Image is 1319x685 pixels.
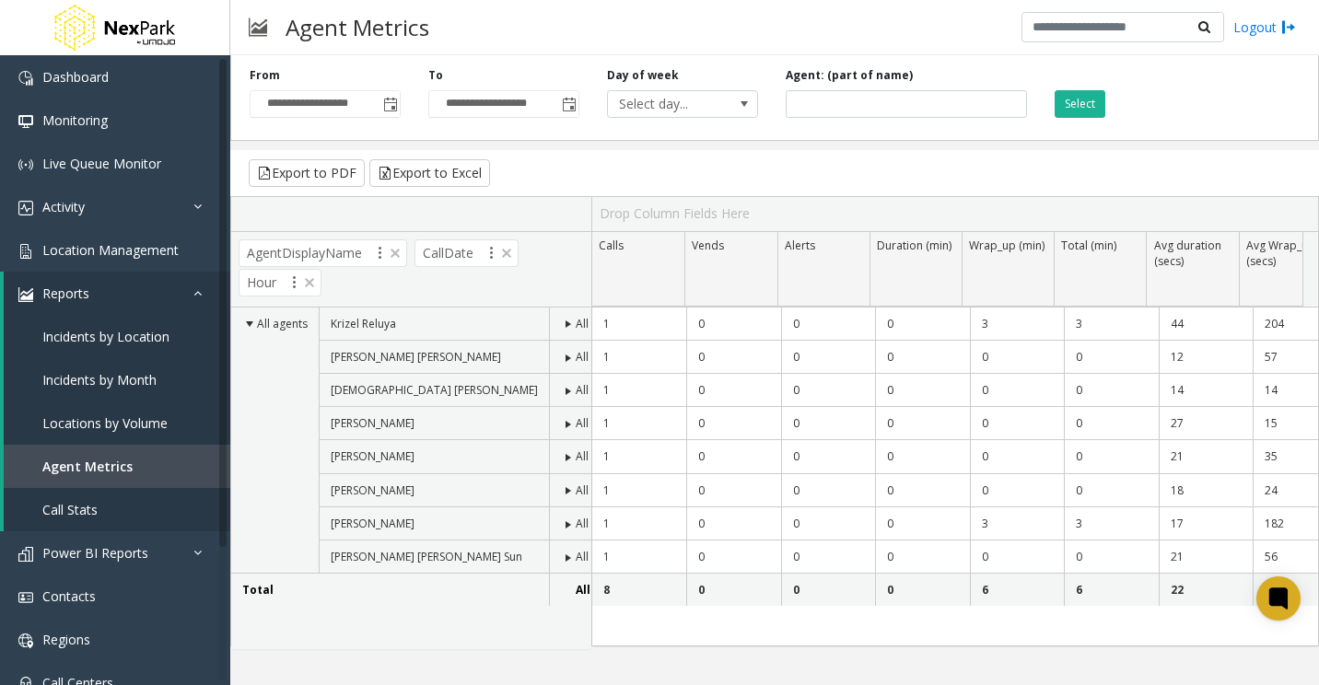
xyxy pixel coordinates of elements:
td: 3 [970,507,1064,540]
span: All dates [576,415,621,431]
img: 'icon' [18,71,33,86]
span: Power BI Reports [42,544,148,562]
span: Call Stats [42,501,98,518]
img: pageIcon [249,5,267,50]
td: 0 [781,308,875,341]
td: 1 [592,341,686,374]
label: Agent: (part of name) [786,67,913,84]
td: 44 [1159,308,1253,341]
span: [PERSON_NAME] [PERSON_NAME] [331,349,501,365]
span: Total [242,582,274,598]
td: 0 [1064,474,1158,507]
td: 0 [686,474,780,507]
td: 18 [1159,474,1253,507]
span: Dashboard [42,68,109,86]
span: Drop Column Fields Here [600,204,750,222]
td: 0 [1064,540,1158,574]
span: Monitoring [42,111,108,129]
td: 0 [686,407,780,440]
td: 12 [1159,341,1253,374]
td: 1 [592,374,686,407]
span: AgentDisplayName [239,239,407,267]
td: 0 [781,374,875,407]
span: Incidents by Location [42,328,169,345]
span: Krizel Reluya [331,316,396,331]
h3: Agent Metrics [276,5,438,50]
span: [PERSON_NAME] [331,448,414,464]
td: 0 [781,540,875,574]
span: Agent Metrics [42,458,133,475]
span: Avg Wrap_up (secs) [1246,238,1315,269]
span: Reports [42,284,89,302]
td: 0 [686,341,780,374]
td: 0 [970,440,1064,473]
td: 0 [970,474,1064,507]
span: Select day... [608,91,728,117]
span: Toggle popup [379,91,400,117]
label: To [428,67,443,84]
button: Export to Excel [369,159,490,187]
a: Incidents by Location [4,315,230,358]
span: All agents [257,316,308,331]
td: 0 [875,341,969,374]
td: 3 [1064,308,1158,341]
img: 'icon' [18,201,33,215]
td: 0 [970,374,1064,407]
img: 'icon' [18,287,33,302]
td: 0 [1064,440,1158,473]
span: [DEMOGRAPHIC_DATA] [PERSON_NAME] [331,382,538,398]
td: 8 [592,574,686,606]
td: 0 [686,308,780,341]
span: All dates [576,516,621,531]
td: 0 [970,540,1064,574]
span: All dates [576,316,621,331]
span: Total (min) [1061,238,1116,253]
td: 17 [1159,507,1253,540]
span: Toggle popup [558,91,578,117]
td: 0 [970,341,1064,374]
a: Logout [1233,17,1296,37]
td: 27 [1159,407,1253,440]
td: 0 [686,374,780,407]
td: 0 [781,507,875,540]
span: Incidents by Month [42,371,157,389]
a: Call Stats [4,488,230,531]
td: 0 [781,341,875,374]
td: 0 [686,440,780,473]
a: Incidents by Month [4,358,230,401]
button: Export to PDF [249,159,365,187]
span: CallDate [414,239,519,267]
td: 0 [1064,407,1158,440]
td: 0 [875,574,969,606]
td: 0 [875,507,969,540]
td: 0 [781,407,875,440]
td: 0 [875,308,969,341]
img: logout [1281,17,1296,37]
span: All dates [576,382,621,398]
a: Agent Metrics [4,445,230,488]
td: 0 [781,474,875,507]
td: 14 [1159,374,1253,407]
button: Select [1055,90,1105,118]
span: Location Management [42,241,179,259]
span: Regions [42,631,90,648]
span: All dates [576,482,621,498]
span: Activity [42,198,85,215]
a: Reports [4,272,230,315]
td: 0 [781,440,875,473]
span: [PERSON_NAME] [PERSON_NAME] Sun [331,549,522,564]
td: 1 [592,474,686,507]
td: 0 [875,407,969,440]
td: 1 [592,308,686,341]
img: 'icon' [18,547,33,562]
span: Avg duration (secs) [1154,238,1221,269]
td: 1 [592,540,686,574]
td: 0 [875,440,969,473]
td: 0 [686,574,780,606]
label: From [250,67,280,84]
td: 0 [1064,341,1158,374]
span: Wrap_up (min) [969,238,1045,253]
td: 0 [781,574,875,606]
span: All dates [576,349,621,365]
span: Contacts [42,587,96,605]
